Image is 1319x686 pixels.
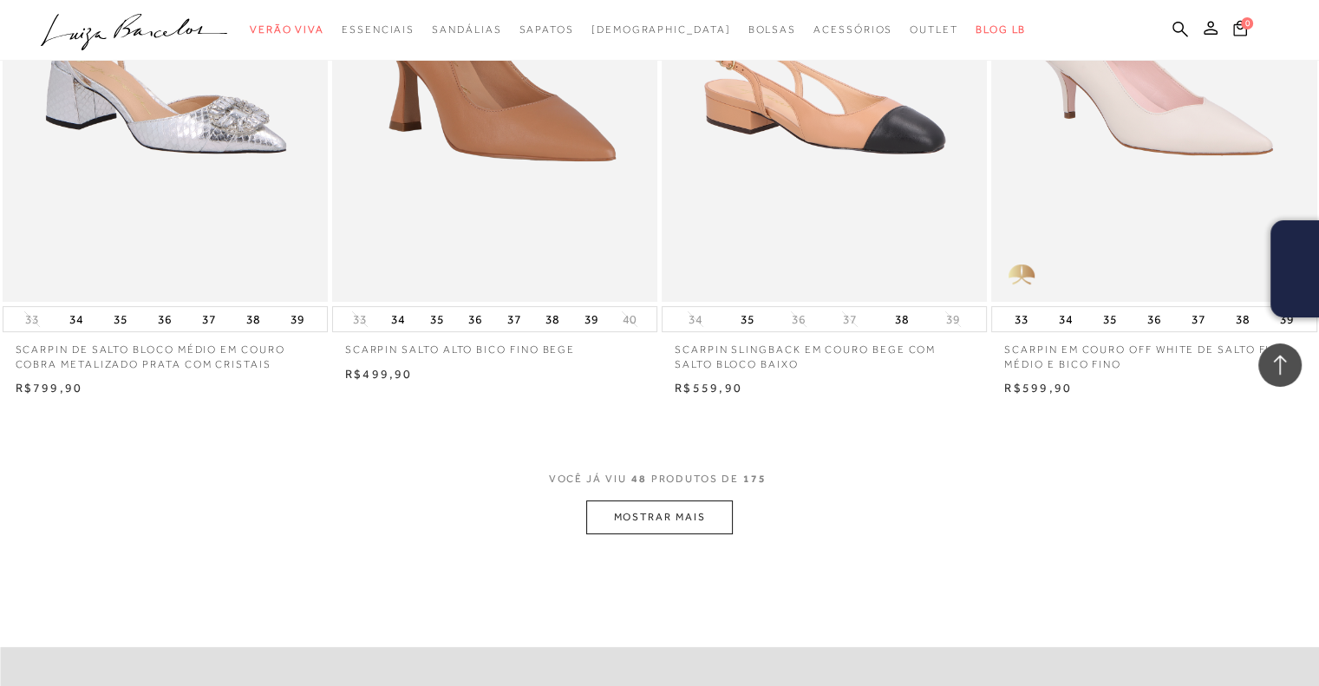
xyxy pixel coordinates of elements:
[432,14,501,46] a: categoryNavScreenReaderText
[108,307,133,331] button: 35
[748,14,796,46] a: categoryNavScreenReaderText
[591,14,731,46] a: noSubCategoriesText
[1004,381,1072,395] span: R$599,90
[463,307,487,331] button: 36
[519,14,573,46] a: categoryNavScreenReaderText
[941,311,965,328] button: 39
[813,14,892,46] a: categoryNavScreenReaderText
[748,23,796,36] span: Bolsas
[348,311,372,328] button: 33
[3,332,328,372] a: SCARPIN DE SALTO BLOCO MÉDIO EM COURO COBRA METALIZADO PRATA COM CRISTAIS
[64,307,88,331] button: 34
[991,332,1316,372] a: SCARPIN EM COURO OFF WHITE DE SALTO FINO MÉDIO E BICO FINO
[976,14,1026,46] a: BLOG LB
[1009,307,1034,331] button: 33
[1186,307,1211,331] button: 37
[787,311,811,328] button: 36
[838,311,862,328] button: 37
[502,307,526,331] button: 37
[1275,307,1299,331] button: 39
[250,14,324,46] a: categoryNavScreenReaderText
[16,381,83,395] span: R$799,90
[591,23,731,36] span: [DEMOGRAPHIC_DATA]
[683,311,708,328] button: 34
[1142,307,1166,331] button: 36
[241,307,265,331] button: 38
[910,23,958,36] span: Outlet
[617,311,642,328] button: 40
[631,473,647,485] span: 48
[153,307,177,331] button: 36
[813,23,892,36] span: Acessórios
[197,307,221,331] button: 37
[519,23,573,36] span: Sapatos
[579,307,604,331] button: 39
[549,473,771,485] span: VOCÊ JÁ VIU PRODUTOS DE
[386,307,410,331] button: 34
[285,307,310,331] button: 39
[586,500,732,534] button: MOSTRAR MAIS
[890,307,914,331] button: 38
[332,332,657,357] a: SCARPIN SALTO ALTO BICO FINO BEGE
[743,473,767,485] span: 175
[976,23,1026,36] span: BLOG LB
[20,311,44,328] button: 33
[991,250,1052,302] img: golden_caliandra_v6.png
[432,23,501,36] span: Sandálias
[1228,19,1252,42] button: 0
[675,381,742,395] span: R$559,90
[540,307,565,331] button: 38
[735,307,760,331] button: 35
[425,307,449,331] button: 35
[1098,307,1122,331] button: 35
[1054,307,1078,331] button: 34
[342,23,415,36] span: Essenciais
[342,14,415,46] a: categoryNavScreenReaderText
[250,23,324,36] span: Verão Viva
[1231,307,1255,331] button: 38
[910,14,958,46] a: categoryNavScreenReaderText
[662,332,987,372] a: SCARPIN SLINGBACK EM COURO BEGE COM SALTO BLOCO BAIXO
[1241,17,1253,29] span: 0
[345,367,413,381] span: R$499,90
